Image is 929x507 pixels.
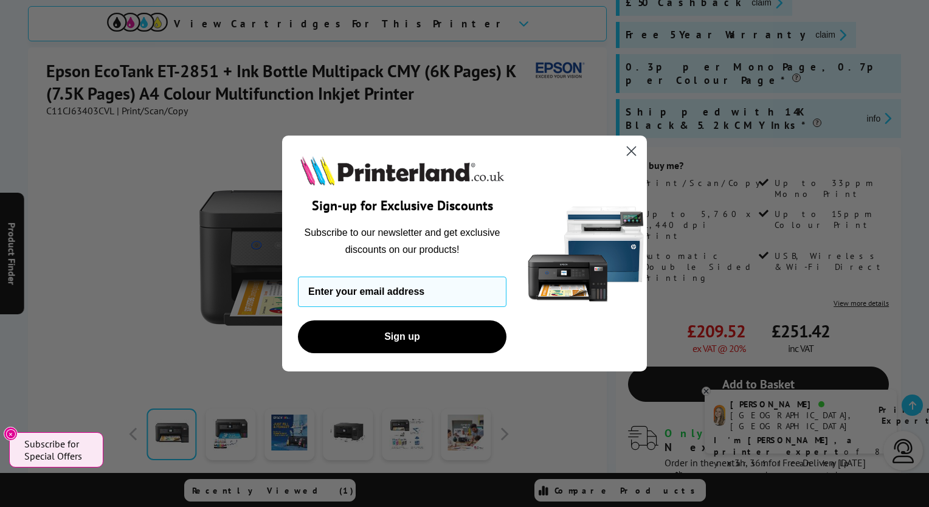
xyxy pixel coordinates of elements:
button: Close [4,427,18,441]
button: Close dialog [621,140,642,162]
img: 5290a21f-4df8-4860-95f4-ea1e8d0e8904.png [525,136,647,372]
img: Printerland.co.uk [298,154,506,188]
span: Sign-up for Exclusive Discounts [312,197,493,214]
button: Sign up [298,320,506,353]
span: Subscribe for Special Offers [24,438,91,462]
span: Subscribe to our newsletter and get exclusive discounts on our products! [305,227,500,255]
input: Enter your email address [298,277,506,307]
